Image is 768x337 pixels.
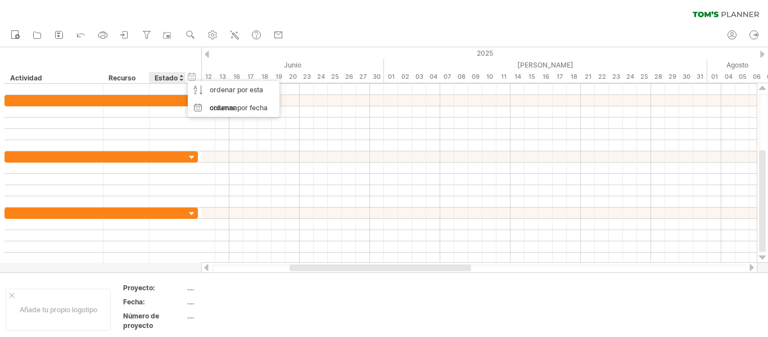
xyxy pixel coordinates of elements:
[640,73,648,80] font: 25
[187,312,194,320] font: ....
[486,73,493,80] font: 10
[609,71,623,83] div: Miércoles, 23 de julio de 2025
[314,71,328,83] div: Martes, 24 de junio de 2025
[721,71,735,83] div: Lunes, 4 de agosto de 2025
[243,71,257,83] div: Martes, 17 de junio de 2025
[454,71,468,83] div: Martes, 8 de julio de 2025
[553,71,567,83] div: Jueves, 17 de julio de 2025
[370,71,384,83] div: Lunes, 30 de junio de 2025
[286,71,300,83] div: Viernes, 20 de junio de 2025
[187,298,194,306] font: ....
[89,59,384,71] div: Junio ​​de 2025
[668,73,676,80] font: 29
[398,71,412,83] div: Miércoles, 2 de julio de 2025
[581,71,595,83] div: Lunes, 21 de julio de 2025
[539,71,553,83] div: Miércoles, 16 de julio de 2025
[20,305,97,314] font: Añade tu propio logotipo
[345,73,353,80] font: 26
[201,71,215,83] div: Jueves, 12 de junio de 2025
[233,73,240,80] font: 16
[749,71,764,83] div: Miércoles, 6 de agosto de 2025
[257,71,272,83] div: Miércoles, 18 de junio de 2025
[356,71,370,83] div: Viernes, 27 de junio de 2025
[384,59,707,71] div: Julio de 2025
[458,73,466,80] font: 08
[275,73,282,80] font: 19
[229,71,243,83] div: Lunes, 16 de junio de 2025
[571,73,577,80] font: 18
[289,73,297,80] font: 20
[215,71,229,83] div: Viernes, 13 de junio de 2025
[123,298,145,306] font: Fecha:
[517,61,573,69] font: [PERSON_NAME]
[711,73,718,80] font: 01
[373,73,381,80] font: 30
[477,49,493,57] font: 2025
[585,73,591,80] font: 21
[557,73,563,80] font: 17
[205,73,212,80] font: 12
[595,71,609,83] div: Martes, 22 de julio de 2025
[651,71,665,83] div: Lunes, 28 de julio de 2025
[598,73,606,80] font: 22
[725,73,733,80] font: 04
[303,73,311,80] font: 23
[525,71,539,83] div: Martes, 15 de julio de 2025
[210,104,268,112] font: ordenar por fecha
[623,71,637,83] div: Jueves, 24 de julio de 2025
[697,73,703,80] font: 31
[342,71,356,83] div: Jueves, 26 de junio de 2025
[567,71,581,83] div: Viernes, 18 de julio de 2025
[482,71,496,83] div: Jueves, 10 de julio de 2025
[654,73,662,80] font: 28
[187,284,194,292] font: ....
[735,71,749,83] div: Martes, 5 de agosto de 2025
[726,61,748,69] font: Agosto
[219,73,226,80] font: 13
[683,73,690,80] font: 30
[543,73,549,80] font: 16
[753,73,761,80] font: 06
[426,71,440,83] div: Viernes, 4 de julio de 2025
[317,73,325,80] font: 24
[300,71,314,83] div: Lunes, 23 de junio de 2025
[384,71,398,83] div: Martes, 1 de julio de 2025
[514,73,521,80] font: 14
[612,73,620,80] font: 23
[401,73,409,80] font: 02
[388,73,395,80] font: 01
[331,73,339,80] font: 25
[123,312,159,330] font: Número de proyecto
[210,86,263,112] font: ordenar por esta columna
[109,74,135,82] font: Recurso
[444,73,451,80] font: 07
[679,71,693,83] div: Miércoles, 30 de julio de 2025
[261,73,268,80] font: 18
[707,71,721,83] div: Viernes, 1 de agosto de 2025
[528,73,535,80] font: 15
[359,73,367,80] font: 27
[247,73,254,80] font: 17
[440,71,454,83] div: Lunes, 7 de julio de 2025
[10,74,42,82] font: Actividad
[430,73,437,80] font: 04
[123,284,155,292] font: Proyecto:
[739,73,747,80] font: 05
[496,71,511,83] div: Viernes, 11 de julio de 2025
[693,71,707,83] div: Jueves, 31 de julio de 2025
[415,73,423,80] font: 03
[468,71,482,83] div: Miércoles, 9 de julio de 2025
[626,73,634,80] font: 24
[472,73,480,80] font: 09
[155,74,178,82] font: Estado
[511,71,525,83] div: Lunes, 14 de julio de 2025
[284,61,301,69] font: Junio
[328,71,342,83] div: Miércoles, 25 de junio de 2025
[501,73,507,80] font: 11
[665,71,679,83] div: Martes, 29 de julio de 2025
[272,71,286,83] div: Jueves, 19 de junio de 2025
[412,71,426,83] div: Jueves, 3 de julio de 2025
[637,71,651,83] div: Viernes, 25 de julio de 2025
